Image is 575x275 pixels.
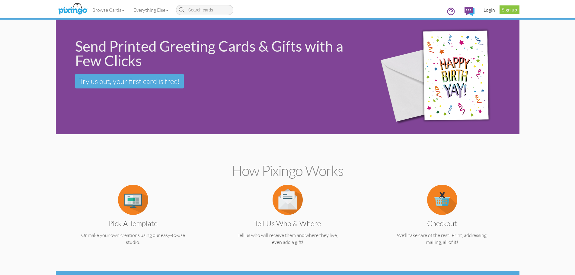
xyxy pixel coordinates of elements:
p: Or make your own creations using our easy-to-use studio. [68,232,199,246]
a: Browse Cards [88,2,129,18]
h2: How Pixingo works [66,163,509,179]
p: We'll take care of the rest! Print, addressing, mailing, all of it! [377,232,508,246]
p: Tell us who will receive them and where they live, even add a gift! [222,232,353,246]
img: 942c5090-71ba-4bfc-9a92-ca782dcda692.png [370,11,516,143]
a: Try us out, your first card is free! [75,74,184,88]
h3: Pick a Template [72,219,194,227]
div: Send Printed Greeting Cards & Gifts with a Few Clicks [75,39,360,68]
a: Tell us Who & Where Tell us who will receive them and where they live, even add a gift! [222,196,353,246]
a: Pick a Template Or make your own creations using our easy-to-use studio. [68,196,199,246]
img: item.alt [427,185,457,215]
img: item.alt [118,185,148,215]
h3: Checkout [381,219,503,227]
img: item.alt [273,185,303,215]
a: Sign up [500,5,519,14]
a: Login [479,2,500,18]
input: Search cards [176,5,233,15]
img: pixingo logo [57,2,89,17]
span: Try us out, your first card is free! [79,77,180,86]
h3: Tell us Who & Where [227,219,349,227]
img: comments.svg [465,7,474,16]
a: Everything Else [129,2,173,18]
a: Checkout We'll take care of the rest! Print, addressing, mailing, all of it! [377,196,508,246]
